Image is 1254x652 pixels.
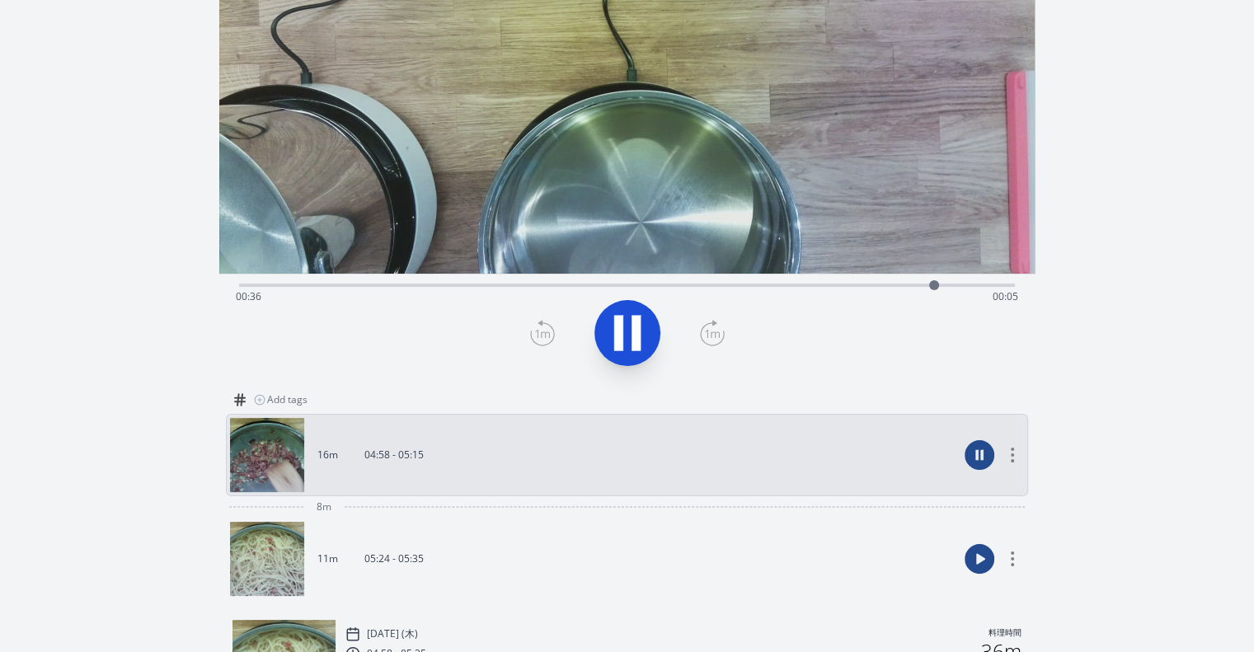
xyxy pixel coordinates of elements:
[989,626,1022,641] p: 料理時間
[230,418,304,492] img: 210707195917_thumb.jpeg
[236,289,261,303] span: 00:36
[317,552,338,565] p: 11m
[230,522,304,596] img: 210707202517_thumb.jpeg
[993,289,1018,303] span: 00:05
[267,393,308,406] span: Add tags
[364,552,424,565] p: 05:24 - 05:35
[317,500,331,514] span: 8m
[367,627,418,640] p: [DATE] (木)
[364,448,424,462] p: 04:58 - 05:15
[317,448,338,462] p: 16m
[247,387,314,413] button: Add tags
